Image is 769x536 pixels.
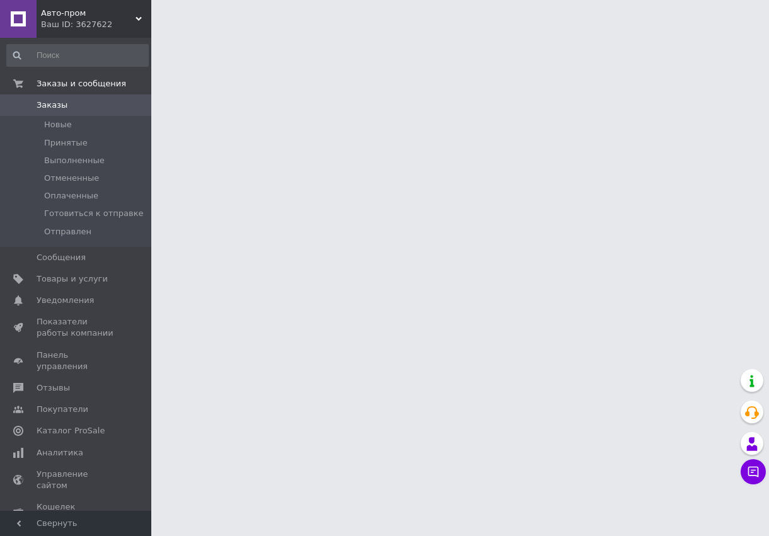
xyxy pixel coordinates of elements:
[37,425,105,436] span: Каталог ProSale
[44,208,144,219] span: Готовиться к отправке
[37,447,83,459] span: Аналитика
[37,382,70,394] span: Отзывы
[741,459,766,484] button: Чат с покупателем
[37,78,126,89] span: Заказы и сообщения
[44,226,91,237] span: Отправлен
[44,137,88,149] span: Принятые
[37,404,88,415] span: Покупатели
[37,469,117,491] span: Управление сайтом
[37,316,117,339] span: Показатели работы компании
[37,100,67,111] span: Заказы
[37,350,117,372] span: Панель управления
[41,19,151,30] div: Ваш ID: 3627622
[37,273,108,285] span: Товары и услуги
[6,44,149,67] input: Поиск
[37,501,117,524] span: Кошелек компании
[44,190,98,202] span: Оплаченные
[37,295,94,306] span: Уведомления
[37,252,86,263] span: Сообщения
[44,119,72,130] span: Новые
[41,8,136,19] span: Авто-пром
[44,173,99,184] span: Отмененные
[44,155,105,166] span: Выполненные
